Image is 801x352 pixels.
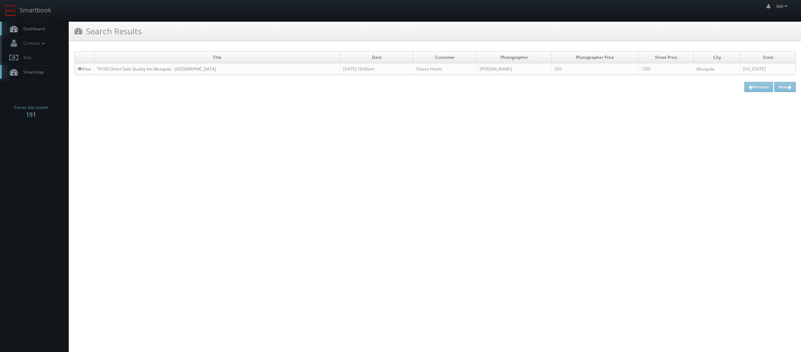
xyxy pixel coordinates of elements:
[340,63,413,75] td: [DATE] 10:00am
[694,52,740,63] td: City
[20,26,45,32] span: Dashboard
[552,63,638,75] td: 350
[552,52,638,63] td: Photographer Price
[20,55,32,60] span: Bids
[20,69,44,75] span: Smartmap
[77,66,91,72] a: View
[477,63,552,75] td: [PERSON_NAME]
[97,66,216,72] a: TX100 Direct Sale Quality Inn Mesquite - [GEOGRAPHIC_DATA]
[340,52,413,63] td: Date
[413,63,477,75] td: Choice Hotels
[413,52,477,63] td: Customer
[14,104,48,111] span: Events this month
[694,63,740,75] td: Mesquite
[26,110,36,119] strong: 191
[20,40,46,46] span: Contacts
[638,63,694,75] td: 1350
[776,3,789,9] span: Will
[94,52,340,63] td: Title
[477,52,552,63] td: Photographer
[638,52,694,63] td: Shoot Price
[740,52,795,63] td: State
[740,63,795,75] td: [US_STATE]
[5,5,16,16] img: smartbook-logo.png
[74,25,142,37] h3: Search Results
